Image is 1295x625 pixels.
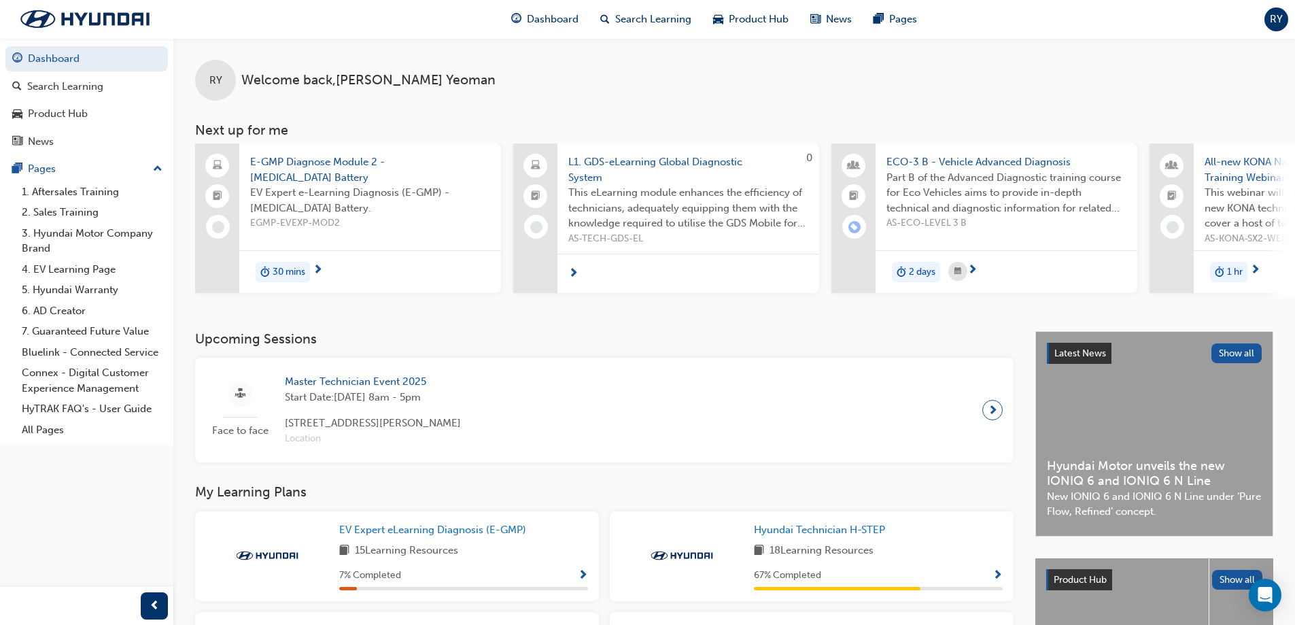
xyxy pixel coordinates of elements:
[568,268,579,280] span: next-icon
[1250,265,1260,277] span: next-icon
[339,524,526,536] span: EV Expert eLearning Diagnosis (E-GMP)
[173,122,1295,138] h3: Next up for me
[339,568,401,584] span: 7 % Completed
[511,11,521,28] span: guage-icon
[1167,157,1177,175] span: people-icon
[12,136,22,148] span: news-icon
[874,11,884,28] span: pages-icon
[909,265,935,280] span: 2 days
[568,154,808,185] span: L1. GDS-eLearning Global Diagnostic System
[863,5,928,33] a: pages-iconPages
[213,188,222,205] span: booktick-icon
[230,549,305,562] img: Trak
[578,570,588,582] span: Show Progress
[826,12,852,27] span: News
[1035,331,1273,537] a: Latest NewsShow allHyundai Motor unveils the new IONIQ 6 and IONIQ 6 N LineNew IONIQ 6 and IONIQ ...
[578,567,588,584] button: Show Progress
[16,362,168,399] a: Connex - Digital Customer Experience Management
[16,342,168,363] a: Bluelink - Connected Service
[1167,188,1177,205] span: booktick-icon
[16,399,168,420] a: HyTRAK FAQ's - User Guide
[849,188,859,205] span: booktick-icon
[754,543,764,560] span: book-icon
[273,265,305,280] span: 30 mins
[28,134,54,150] div: News
[12,163,22,175] span: pages-icon
[967,265,978,277] span: next-icon
[992,567,1003,584] button: Show Progress
[988,401,998,420] span: next-icon
[241,73,496,88] span: Welcome back , [PERSON_NAME] Yeoman
[568,231,808,247] span: AS-TECH-GDS-EL
[195,484,1014,500] h3: My Learning Plans
[313,265,323,277] span: next-icon
[5,101,168,126] a: Product Hub
[513,143,819,293] a: 0L1. GDS-eLearning Global Diagnostic SystemThis eLearning module enhances the efficiency of techn...
[12,81,22,93] span: search-icon
[644,549,719,562] img: Trak
[1046,569,1262,591] a: Product HubShow all
[754,568,821,584] span: 67 % Completed
[1054,348,1106,359] span: Latest News
[339,522,532,538] a: EV Expert eLearning Diagnosis (E-GMP)
[16,420,168,441] a: All Pages
[153,161,162,178] span: up-icon
[1249,579,1281,611] div: Open Intercom Messenger
[897,263,906,281] span: duration-icon
[1212,570,1263,590] button: Show all
[589,5,702,33] a: search-iconSearch Learning
[28,161,56,177] div: Pages
[285,416,461,431] span: [STREET_ADDRESS][PERSON_NAME]
[250,185,490,216] span: EV Expert e-Learning Diagnosis (E-GMP) - [MEDICAL_DATA] Battery.
[531,188,540,205] span: booktick-icon
[702,5,799,33] a: car-iconProduct Hub
[1211,343,1262,363] button: Show all
[992,570,1003,582] span: Show Progress
[754,522,891,538] a: Hyundai Technician H-STEP
[339,543,349,560] span: book-icon
[206,423,274,439] span: Face to face
[568,185,808,231] span: This eLearning module enhances the efficiency of technicians, adequately equipping them with the ...
[355,543,458,560] span: 15 Learning Resources
[250,216,490,231] span: EGMP-EVEXP-MOD2
[285,374,461,390] span: Master Technician Event 2025
[849,157,859,175] span: people-icon
[500,5,589,33] a: guage-iconDashboard
[754,524,885,536] span: Hyundai Technician H-STEP
[810,11,821,28] span: news-icon
[1047,458,1262,489] span: Hyundai Motor unveils the new IONIQ 6 and IONIQ 6 N Line
[16,259,168,280] a: 4. EV Learning Page
[250,154,490,185] span: E-GMP Diagnose Module 2 - [MEDICAL_DATA] Battery
[1270,12,1283,27] span: RY
[530,221,542,233] span: learningRecordVerb_NONE-icon
[1047,489,1262,520] span: New IONIQ 6 and IONIQ 6 N Line under ‘Pure Flow, Refined’ concept.
[886,170,1126,216] span: Part B of the Advanced Diagnostic training course for Eco Vehicles aims to provide in-depth techn...
[527,12,579,27] span: Dashboard
[5,129,168,154] a: News
[206,369,1003,452] a: Face to faceMaster Technician Event 2025Start Date:[DATE] 8am - 5pm[STREET_ADDRESS][PERSON_NAME]L...
[831,143,1137,293] a: ECO-3 B - Vehicle Advanced DiagnosisPart B of the Advanced Diagnostic training course for Eco Veh...
[5,74,168,99] a: Search Learning
[531,157,540,175] span: laptop-icon
[889,12,917,27] span: Pages
[285,390,461,405] span: Start Date: [DATE] 8am - 5pm
[5,46,168,71] a: Dashboard
[615,12,691,27] span: Search Learning
[1047,343,1262,365] a: Latest NewsShow all
[713,11,723,28] span: car-icon
[886,154,1126,170] span: ECO-3 B - Vehicle Advanced Diagnosis
[27,79,103,95] div: Search Learning
[212,221,224,233] span: learningRecordVerb_NONE-icon
[12,108,22,120] span: car-icon
[1215,263,1224,281] span: duration-icon
[260,263,270,281] span: duration-icon
[16,202,168,223] a: 2. Sales Training
[7,5,163,33] a: Trak
[848,221,861,233] span: learningRecordVerb_ENROLL-icon
[28,106,88,122] div: Product Hub
[16,182,168,203] a: 1. Aftersales Training
[213,157,222,175] span: laptop-icon
[195,331,1014,347] h3: Upcoming Sessions
[12,53,22,65] span: guage-icon
[16,301,168,322] a: 6. AD Creator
